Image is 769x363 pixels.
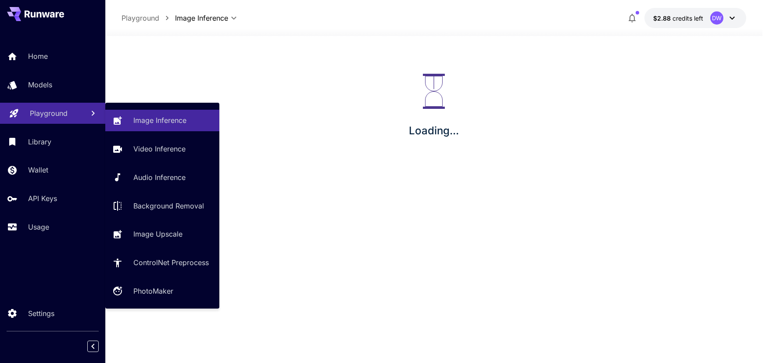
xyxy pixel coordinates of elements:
[28,165,48,175] p: Wallet
[122,13,159,23] p: Playground
[710,11,723,25] div: DW
[28,222,49,232] p: Usage
[133,172,186,183] p: Audio Inference
[28,308,54,319] p: Settings
[94,338,105,354] div: Collapse sidebar
[653,14,672,22] span: $2.88
[133,144,186,154] p: Video Inference
[28,137,51,147] p: Library
[105,195,219,216] a: Background Removal
[653,14,703,23] div: $2.8785
[105,252,219,273] a: ControlNet Preprocess
[105,280,219,302] a: PhotoMaker
[133,257,209,268] p: ControlNet Preprocess
[409,123,459,139] p: Loading...
[105,138,219,160] a: Video Inference
[28,193,57,204] p: API Keys
[28,51,48,61] p: Home
[28,79,52,90] p: Models
[133,115,186,126] p: Image Inference
[133,286,173,296] p: PhotoMaker
[105,167,219,188] a: Audio Inference
[105,223,219,245] a: Image Upscale
[105,110,219,131] a: Image Inference
[644,8,746,28] button: $2.8785
[30,108,68,119] p: Playground
[87,341,99,352] button: Collapse sidebar
[672,14,703,22] span: credits left
[133,201,204,211] p: Background Removal
[175,13,228,23] span: Image Inference
[133,229,182,239] p: Image Upscale
[122,13,175,23] nav: breadcrumb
